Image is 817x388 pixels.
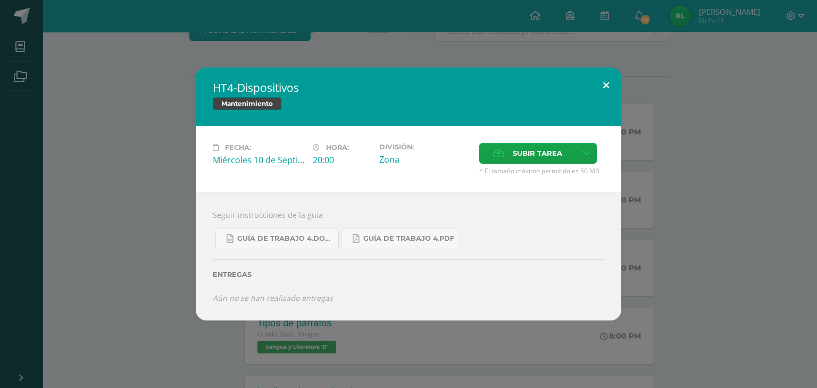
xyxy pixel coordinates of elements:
span: Guía de trabajo 4.pdf [363,234,454,243]
i: Aún no se han realizado entregas [213,293,333,303]
div: Zona [379,154,471,165]
div: Seguir instrucciones de la guía [196,192,621,320]
label: División: [379,143,471,151]
span: * El tamaño máximo permitido es 50 MB [479,166,604,175]
a: Guía de trabajo 4.docx [215,229,339,249]
label: Entregas [213,271,604,279]
div: Miércoles 10 de Septiembre [213,154,304,166]
span: Guía de trabajo 4.docx [237,234,333,243]
span: Hora: [326,144,349,151]
button: Close (Esc) [591,68,621,104]
h2: HT4-Dispositivos [213,80,604,95]
a: Guía de trabajo 4.pdf [341,229,460,249]
span: Fecha: [225,144,251,151]
span: Mantenimiento [213,97,281,110]
div: 20:00 [313,154,371,166]
span: Subir tarea [513,144,562,163]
